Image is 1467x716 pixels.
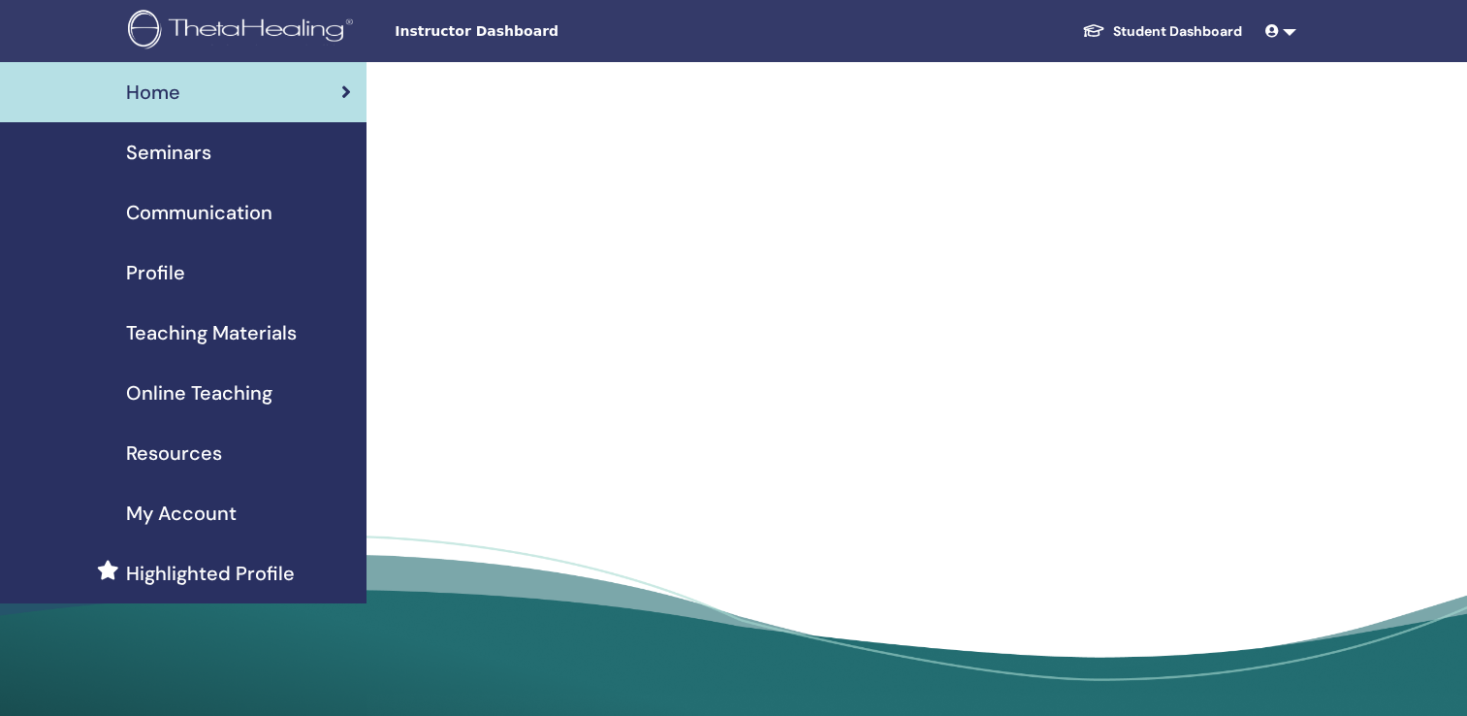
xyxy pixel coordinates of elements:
[126,138,211,167] span: Seminars
[126,198,272,227] span: Communication
[1067,14,1258,49] a: Student Dashboard
[126,499,237,528] span: My Account
[126,378,272,407] span: Online Teaching
[126,78,180,107] span: Home
[126,258,185,287] span: Profile
[126,439,222,468] span: Resources
[126,318,297,347] span: Teaching Materials
[126,559,295,588] span: Highlighted Profile
[1082,22,1105,39] img: graduation-cap-white.svg
[395,21,686,42] span: Instructor Dashboard
[128,10,360,53] img: logo.png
